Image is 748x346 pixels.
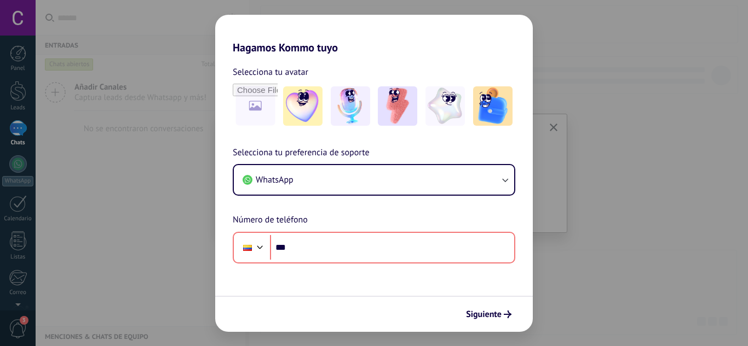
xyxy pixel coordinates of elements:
[473,86,513,126] img: -5.jpeg
[233,213,308,227] span: Número de teléfono
[233,65,308,79] span: Selecciona tu avatar
[461,305,516,324] button: Siguiente
[466,310,502,318] span: Siguiente
[215,15,533,54] h2: Hagamos Kommo tuyo
[256,174,294,185] span: WhatsApp
[234,165,514,195] button: WhatsApp
[378,86,417,126] img: -3.jpeg
[283,86,323,126] img: -1.jpeg
[233,146,370,160] span: Selecciona tu preferencia de soporte
[237,236,258,259] div: Colombia: + 57
[331,86,370,126] img: -2.jpeg
[425,86,465,126] img: -4.jpeg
